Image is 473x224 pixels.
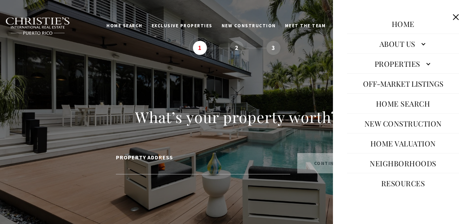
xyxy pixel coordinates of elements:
[102,19,147,32] a: Home Search
[18,107,455,127] h2: What’s your property worth?
[152,23,213,29] span: Exclusive Properties
[347,55,459,72] a: Properties
[266,41,280,55] li: 3
[222,23,276,29] span: New Construction
[230,41,244,55] li: 2
[361,115,445,132] a: New Construction
[5,17,70,35] img: Christie's International Real Estate black text logo
[388,15,418,32] a: Home
[280,19,331,32] a: Meet the Team
[360,75,447,92] button: Off-Market Listings
[116,153,290,162] label: PROPERTY ADDRESS
[367,135,439,152] a: Home Valuation
[366,155,440,172] a: Neighborhoods
[217,19,280,32] a: New Construction
[347,35,459,52] a: About Us
[193,41,207,55] li: 1
[373,95,434,112] a: Home Search
[330,19,381,32] a: Our Advantage
[147,19,217,32] a: Exclusive Properties
[378,175,429,192] a: Resources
